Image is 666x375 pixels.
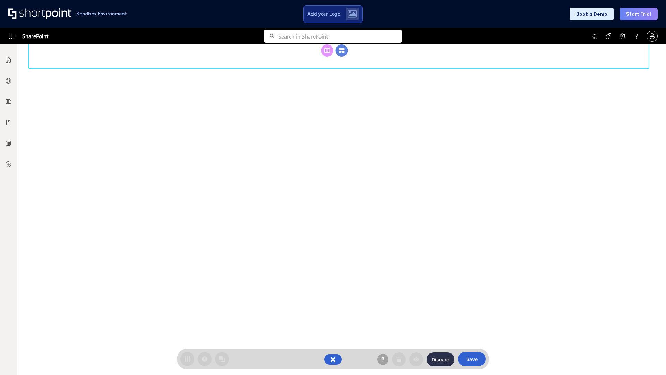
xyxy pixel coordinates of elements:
button: Start Trial [620,8,658,20]
button: Discard [427,352,454,366]
span: Add your Logo: [307,11,341,17]
iframe: Chat Widget [631,342,666,375]
input: Search in SharePoint [278,30,402,43]
img: Upload logo [348,10,357,18]
span: SharePoint [22,28,48,44]
button: Save [458,352,486,366]
button: Book a Demo [570,8,614,20]
h1: Sandbox Environment [76,12,127,16]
